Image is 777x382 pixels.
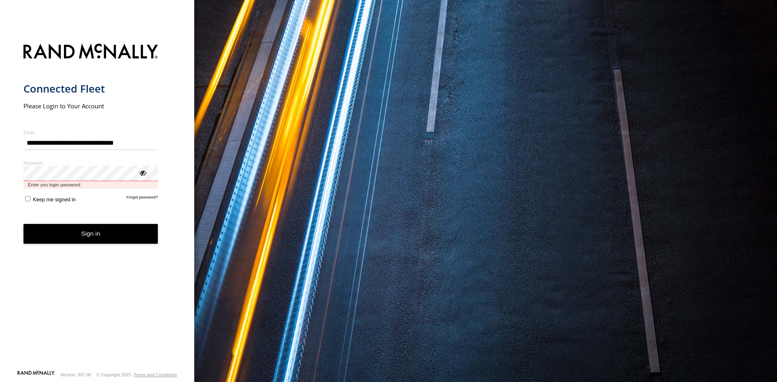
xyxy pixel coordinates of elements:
button: Sign in [23,224,158,244]
h1: Connected Fleet [23,82,158,95]
div: ViewPassword [138,169,146,177]
span: Enter you login password [23,181,158,189]
form: main [23,39,171,370]
label: Email [23,129,158,135]
label: Password [23,160,158,166]
h2: Please Login to Your Account [23,102,158,110]
a: Visit our Website [17,371,55,379]
img: Rand McNally [23,42,158,63]
a: Terms and Conditions [134,372,177,377]
div: Version: 307.00 [60,372,91,377]
div: © Copyright 2025 - [96,372,177,377]
a: Forgot password? [127,195,158,203]
span: Keep me signed in [33,196,76,203]
input: Keep me signed in [25,196,30,201]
